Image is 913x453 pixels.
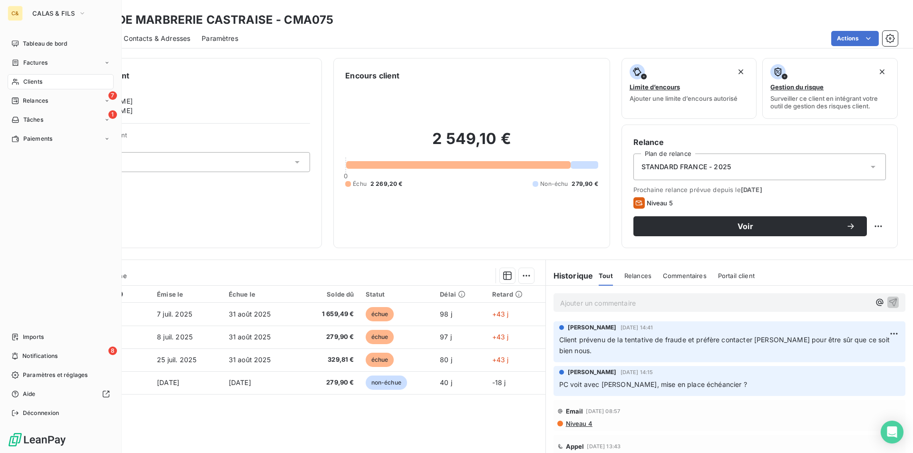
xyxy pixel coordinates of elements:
[345,129,598,158] h2: 2 549,10 €
[157,310,192,318] span: 7 juil. 2025
[492,333,509,341] span: +43 j
[572,180,598,188] span: 279,90 €
[633,186,886,193] span: Prochaine relance prévue depuis le
[366,376,407,390] span: non-échue
[492,290,540,298] div: Retard
[587,443,621,449] span: [DATE] 13:43
[8,432,67,447] img: Logo LeanPay
[229,310,271,318] span: 31 août 2025
[492,356,509,364] span: +43 j
[23,371,87,379] span: Paramètres et réglages
[645,222,846,230] span: Voir
[8,6,23,21] div: C&
[633,136,886,148] h6: Relance
[366,307,394,321] span: échue
[23,333,44,341] span: Imports
[108,110,117,119] span: 1
[621,325,653,330] span: [DATE] 14:41
[23,409,59,417] span: Déconnexion
[770,95,890,110] span: Surveiller ce client en intégrant votre outil de gestion des risques client.
[23,77,42,86] span: Clients
[124,34,190,43] span: Contacts & Adresses
[599,272,613,280] span: Tout
[344,172,348,180] span: 0
[304,309,354,319] span: 1 659,49 €
[622,58,757,119] button: Limite d’encoursAjouter une limite d’encours autorisé
[440,310,452,318] span: 98 j
[157,378,179,386] span: [DATE]
[770,83,824,91] span: Gestion du risque
[84,11,333,29] h3: GRANDE MARBRERIE CASTRAISE - CMA075
[23,39,67,48] span: Tableau de bord
[641,162,731,172] span: STANDARD FRANCE - 2025
[566,407,583,415] span: Email
[559,380,747,388] span: PC voit avec [PERSON_NAME], mise en place échéancier ?
[229,356,271,364] span: 31 août 2025
[366,290,429,298] div: Statut
[621,369,653,375] span: [DATE] 14:15
[366,330,394,344] span: échue
[23,135,52,143] span: Paiements
[565,420,592,427] span: Niveau 4
[108,91,117,100] span: 7
[440,333,452,341] span: 97 j
[22,352,58,360] span: Notifications
[566,443,584,450] span: Appel
[370,180,403,188] span: 2 269,20 €
[8,386,114,402] a: Aide
[718,272,755,280] span: Portail client
[304,332,354,342] span: 279,90 €
[304,355,354,365] span: 329,81 €
[492,378,506,386] span: -18 j
[229,378,251,386] span: [DATE]
[540,180,568,188] span: Non-échu
[58,70,310,81] h6: Informations client
[108,347,117,355] span: 8
[23,58,48,67] span: Factures
[353,180,367,188] span: Échu
[647,199,673,207] span: Niveau 5
[23,96,48,105] span: Relances
[157,356,196,364] span: 25 juil. 2025
[586,408,620,414] span: [DATE] 08:57
[440,356,452,364] span: 80 j
[304,290,354,298] div: Solde dû
[633,216,867,236] button: Voir
[762,58,898,119] button: Gestion du risqueSurveiller ce client en intégrant votre outil de gestion des risques client.
[157,290,217,298] div: Émise le
[831,31,879,46] button: Actions
[202,34,238,43] span: Paramètres
[23,390,36,398] span: Aide
[624,272,651,280] span: Relances
[366,353,394,367] span: échue
[630,95,738,102] span: Ajouter une limite d’encours autorisé
[546,270,593,281] h6: Historique
[881,421,903,443] div: Open Intercom Messenger
[229,290,293,298] div: Échue le
[32,10,75,17] span: CALAS & FILS
[77,131,310,145] span: Propriétés Client
[568,368,617,376] span: [PERSON_NAME]
[568,323,617,332] span: [PERSON_NAME]
[304,378,354,387] span: 279,90 €
[630,83,680,91] span: Limite d’encours
[440,290,480,298] div: Délai
[440,378,452,386] span: 40 j
[229,333,271,341] span: 31 août 2025
[492,310,509,318] span: +43 j
[663,272,707,280] span: Commentaires
[345,70,399,81] h6: Encours client
[559,336,892,355] span: Client prévenu de la tentative de fraude et préfère contacter [PERSON_NAME] pour être sûr que ce ...
[741,186,762,193] span: [DATE]
[23,116,43,124] span: Tâches
[157,333,193,341] span: 8 juil. 2025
